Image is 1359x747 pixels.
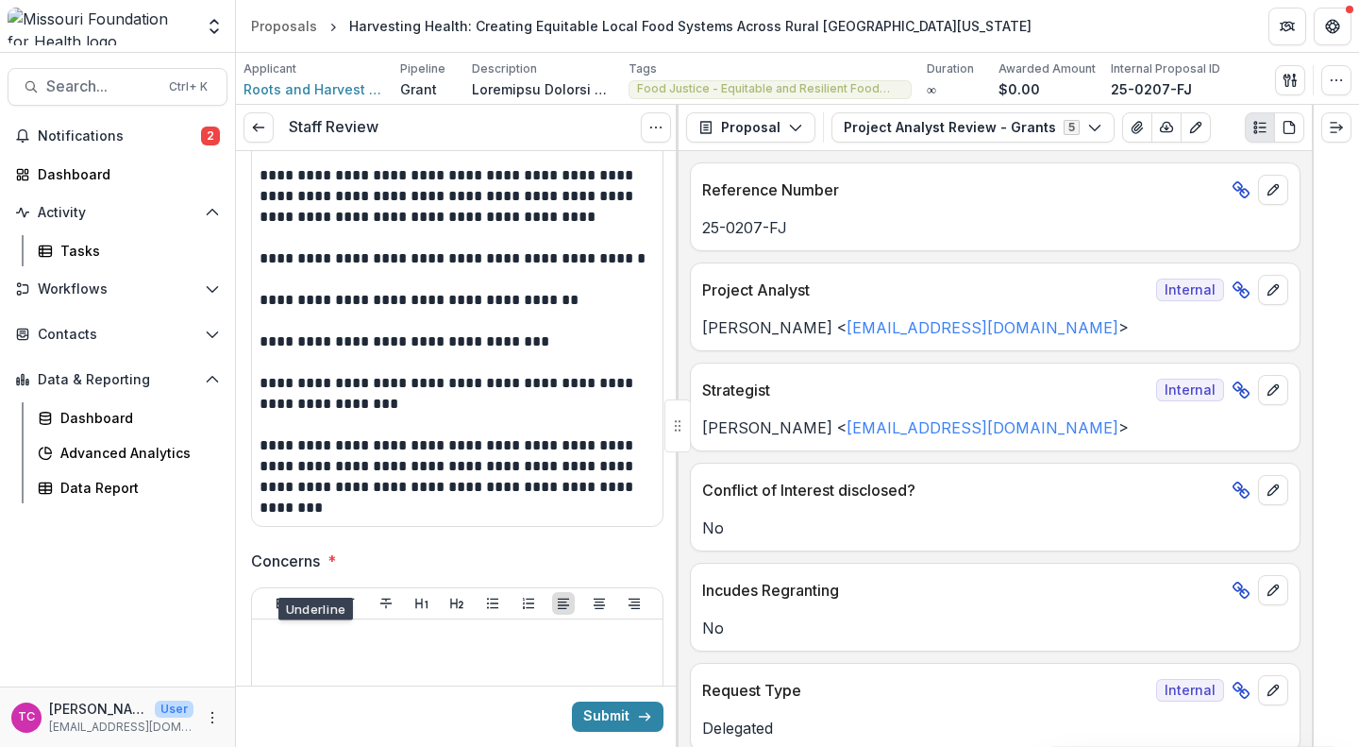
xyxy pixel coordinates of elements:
[1111,79,1192,99] p: 25-0207-FJ
[702,717,1288,739] p: Delegated
[702,479,1224,501] p: Conflict of Interest disclosed?
[552,592,575,615] button: Align Left
[8,197,227,228] button: Open Activity
[30,235,227,266] a: Tasks
[340,592,362,615] button: Italicize
[38,205,197,221] span: Activity
[702,679,1149,702] p: Request Type
[18,711,35,723] div: Tori Cope
[38,164,212,184] div: Dashboard
[304,592,327,615] button: Underline
[1122,112,1152,143] button: View Attached Files
[411,592,433,615] button: Heading 1
[472,60,537,77] p: Description
[472,79,613,99] p: Loremipsu Dolorsi Ametc & Adipisc Elitseddo eiusmodtempo incididu $7,169,988 utla etdol magna ali...
[49,699,147,719] p: [PERSON_NAME]
[251,16,317,36] div: Proposals
[201,706,224,729] button: More
[702,379,1149,401] p: Strategist
[8,121,227,151] button: Notifications2
[289,118,378,136] h3: Staff Review
[60,241,212,261] div: Tasks
[1245,112,1275,143] button: Plaintext view
[629,60,657,77] p: Tags
[60,478,212,498] div: Data Report
[702,579,1224,602] p: Incudes Regranting
[445,592,468,615] button: Heading 2
[38,281,197,297] span: Workflows
[243,12,1039,40] nav: breadcrumb
[481,592,504,615] button: Bullet List
[702,617,1288,639] p: No
[1181,112,1211,143] button: Edit as form
[375,592,397,615] button: Strike
[1314,8,1351,45] button: Get Help
[30,402,227,433] a: Dashboard
[927,60,974,77] p: Duration
[998,79,1040,99] p: $0.00
[400,60,445,77] p: Pipeline
[847,318,1118,337] a: [EMAIL_ADDRESS][DOMAIN_NAME]
[702,416,1288,439] p: [PERSON_NAME] < >
[201,8,227,45] button: Open entity switcher
[831,112,1115,143] button: Project Analyst Review - Grants5
[8,319,227,349] button: Open Contacts
[349,16,1032,36] div: Harvesting Health: Creating Equitable Local Food Systems Across Rural [GEOGRAPHIC_DATA][US_STATE]
[702,316,1288,339] p: [PERSON_NAME] < >
[1258,575,1288,605] button: edit
[1258,375,1288,405] button: edit
[8,159,227,190] a: Dashboard
[702,517,1288,539] p: No
[686,112,815,143] button: Proposal
[30,437,227,468] a: Advanced Analytics
[243,60,296,77] p: Applicant
[201,127,220,145] span: 2
[243,79,385,99] a: Roots and Harvest Community
[1258,675,1288,705] button: edit
[1156,279,1224,301] span: Internal
[60,408,212,428] div: Dashboard
[702,216,1288,239] p: 25-0207-FJ
[1268,8,1306,45] button: Partners
[702,178,1224,201] p: Reference Number
[623,592,646,615] button: Align Right
[927,79,936,99] p: ∞
[8,8,193,45] img: Missouri Foundation for Health logo
[1258,175,1288,205] button: edit
[998,60,1096,77] p: Awarded Amount
[165,76,211,97] div: Ctrl + K
[572,702,663,732] button: Submit
[702,279,1149,301] p: Project Analyst
[637,82,903,95] span: Food Justice - Equitable and Resilient Food Systems
[251,550,320,572] p: Concerns
[1258,475,1288,505] button: edit
[155,701,193,718] p: User
[243,12,325,40] a: Proposals
[517,592,540,615] button: Ordered List
[1156,679,1224,702] span: Internal
[49,719,193,736] p: [EMAIL_ADDRESS][DOMAIN_NAME]
[1321,112,1351,143] button: Expand right
[847,418,1118,437] a: [EMAIL_ADDRESS][DOMAIN_NAME]
[8,68,227,106] button: Search...
[30,472,227,503] a: Data Report
[1274,112,1304,143] button: PDF view
[641,112,671,143] button: Options
[400,79,437,99] p: Grant
[38,372,197,388] span: Data & Reporting
[60,443,212,463] div: Advanced Analytics
[1258,275,1288,305] button: edit
[46,77,158,95] span: Search...
[269,592,292,615] button: Bold
[1156,379,1224,401] span: Internal
[38,327,197,343] span: Contacts
[38,128,201,144] span: Notifications
[588,592,611,615] button: Align Center
[1111,60,1220,77] p: Internal Proposal ID
[8,274,227,304] button: Open Workflows
[8,365,227,395] button: Open Data & Reporting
